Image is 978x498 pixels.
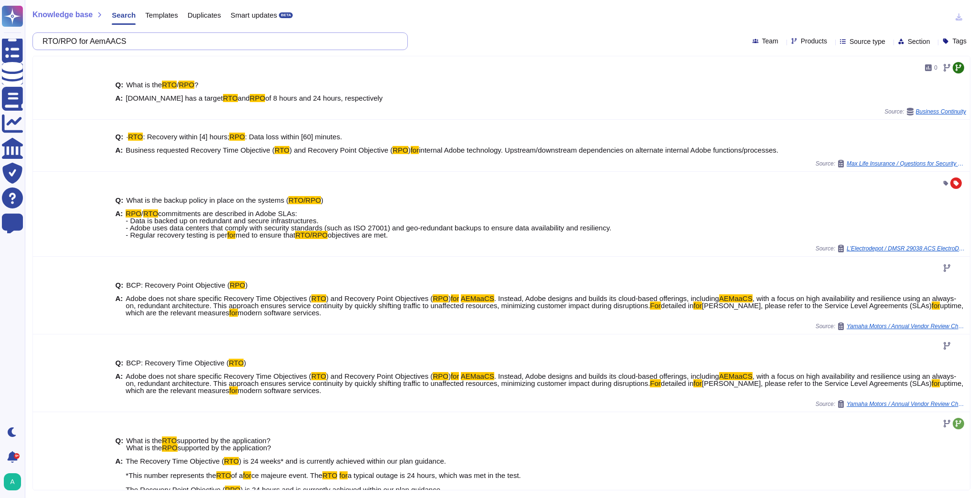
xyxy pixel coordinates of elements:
span: Max Life Insurance / Questions for Security Team [847,161,966,166]
mark: RTO/RPO [295,231,328,239]
span: The Recovery Time Objective ( [126,457,224,465]
span: What is the backup policy in place on the systems ( [126,196,288,204]
span: , with a focus on high availability and resilience using an always-on, redundant architecture. Th... [126,294,956,310]
mark: RTO [128,133,143,141]
b: A: [115,210,123,239]
span: [DOMAIN_NAME] has a target [126,94,223,102]
span: Source: [816,400,966,408]
div: 9+ [14,453,20,459]
span: , with a focus on high availability and resilience using an always-on, redundant architecture. Th... [126,372,956,387]
b: Q: [115,281,123,289]
mark: for [340,471,348,479]
span: . Instead, Adobe designs and builds its cloud-based offerings, including [494,372,719,380]
mark: for [229,309,238,317]
mark: for [932,301,940,310]
b: A: [115,295,123,316]
span: Adobe does not share specific Recovery Time Objectives ( [126,372,311,380]
span: detailed in [661,301,693,310]
div: BETA [279,12,293,18]
mark: AEMaaCS [461,372,494,380]
span: 0 [934,65,937,71]
span: / [177,81,179,89]
b: A: [115,94,123,102]
img: user [4,473,21,490]
b: Q: [115,81,123,88]
mark: RTO [162,436,177,445]
mark: For [650,379,661,387]
span: ) is 24 weeks* and is currently achieved within our plan guidance. *This number represents the [126,457,446,479]
mark: AEMaaCS [719,372,753,380]
b: A: [115,373,123,394]
mark: for [451,372,459,380]
span: Yamaha Motors / Annual Vendor Review Checklist 2025 [847,323,966,329]
b: Q: [115,359,123,366]
span: Duplicates [188,11,221,19]
span: modern software services. [238,309,321,317]
span: supported by the application? What is the [126,436,270,452]
span: Source: [816,322,966,330]
b: Q: [115,197,123,204]
mark: RPO [393,146,408,154]
mark: RPO [433,294,448,302]
mark: for [411,146,419,154]
b: Q: [115,437,123,451]
span: Templates [145,11,178,19]
span: Adobe does not share specific Recovery Time Objectives ( [126,294,311,302]
b: A: [115,146,123,154]
span: objectives are met. [328,231,388,239]
mark: For [650,301,661,310]
mark: for [227,231,236,239]
span: modern software services. [238,386,321,394]
mark: for [243,471,252,479]
button: user [2,471,28,492]
span: of a [231,471,243,479]
mark: RTO [229,359,244,367]
span: Search [112,11,136,19]
mark: RTO [275,146,289,154]
mark: RPO [225,486,241,494]
span: Source: [816,160,966,167]
mark: RPO [162,444,178,452]
span: ? [194,81,198,89]
span: Source type [850,38,885,45]
span: What is the [126,436,162,445]
span: of 8 hours and 24 hours, respectively [265,94,383,102]
input: Search a question or template... [38,33,398,50]
span: Source: [884,108,966,115]
span: ) [244,359,246,367]
span: internal Adobe technology. Upstream/downstream dependencies on alternate internal Adobe functions... [419,146,778,154]
span: ) [321,196,323,204]
span: detailed in [661,379,693,387]
mark: RTO [216,471,231,479]
mark: RTO [143,209,158,218]
span: ) [448,372,451,380]
span: What is the [126,81,162,89]
span: ) is 24 hours and is currently achieved within our plan guidance. [240,486,442,494]
mark: RTO [311,294,326,302]
span: Products [801,38,827,44]
mark: AEMaaCS [461,294,494,302]
span: ) [245,281,247,289]
span: commitments are described in Adobe SLAs: - Data is backed up on redundant and secure infrastructu... [126,209,611,239]
span: Source: [816,245,966,252]
mark: for [693,301,702,310]
span: Business Continuity [916,109,966,114]
span: Tags [952,38,967,44]
span: : Data loss within [60] minutes. [245,133,342,141]
span: . Instead, Adobe designs and builds its cloud-based offerings, including [494,294,719,302]
span: Yamaha Motors / Annual Vendor Review Checklist 2025 [847,401,966,407]
mark: RPO [230,281,245,289]
span: Smart updates [231,11,277,19]
mark: for [932,379,940,387]
span: [PERSON_NAME], please refer to the Service Level Agreements (SLAs) [702,379,932,387]
mark: RTO [224,457,239,465]
mark: AEMaaCS [719,294,753,302]
span: [PERSON_NAME], please refer to the Service Level Agreements (SLAs) [702,301,932,310]
span: ) and Recovery Point Objectives ( [326,372,433,380]
b: Q: [115,133,123,140]
span: uptime, which are the relevant measures [126,379,963,394]
span: Business requested Recovery Time Objective ( [126,146,275,154]
span: Team [762,38,778,44]
mark: RPO [126,209,141,218]
span: ) and Recovery Point Objectives ( [326,294,433,302]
